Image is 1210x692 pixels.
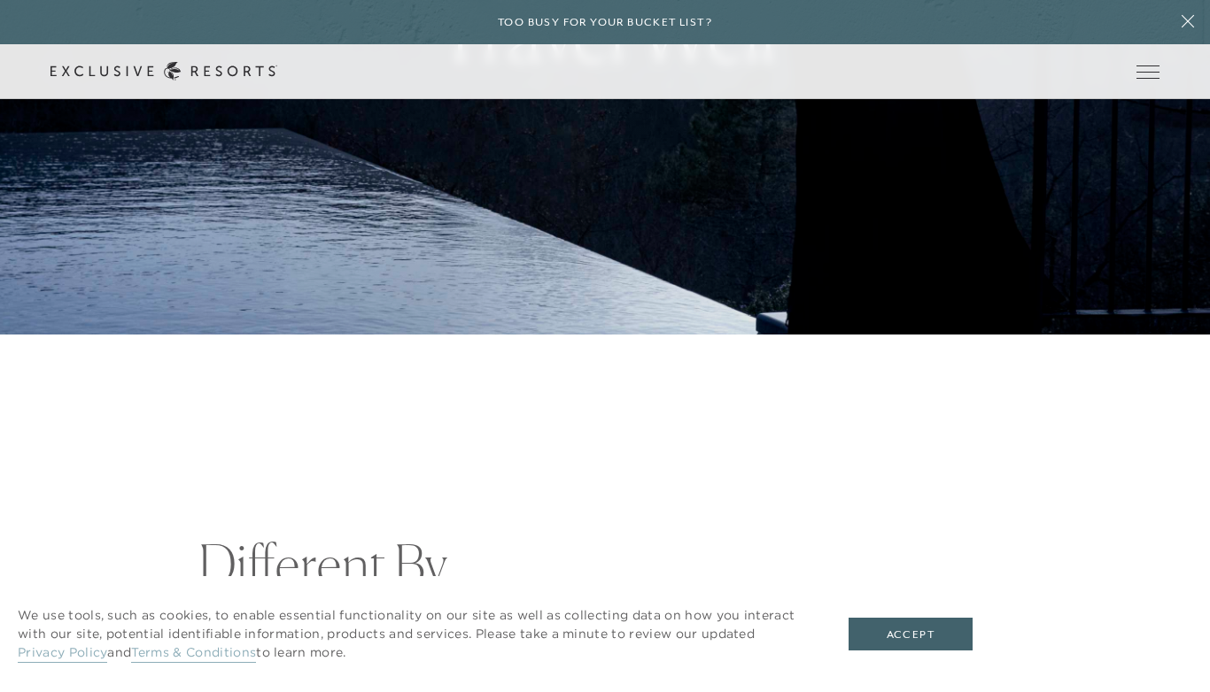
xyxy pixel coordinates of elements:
[198,537,530,643] h2: Different By Design
[18,606,813,662] p: We use tools, such as cookies, to enable essential functionality on our site as well as collectin...
[849,618,973,651] button: Accept
[131,644,256,663] a: Terms & Conditions
[18,644,107,663] a: Privacy Policy
[498,14,712,31] h6: Too busy for your bucket list?
[1136,65,1160,78] button: Open navigation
